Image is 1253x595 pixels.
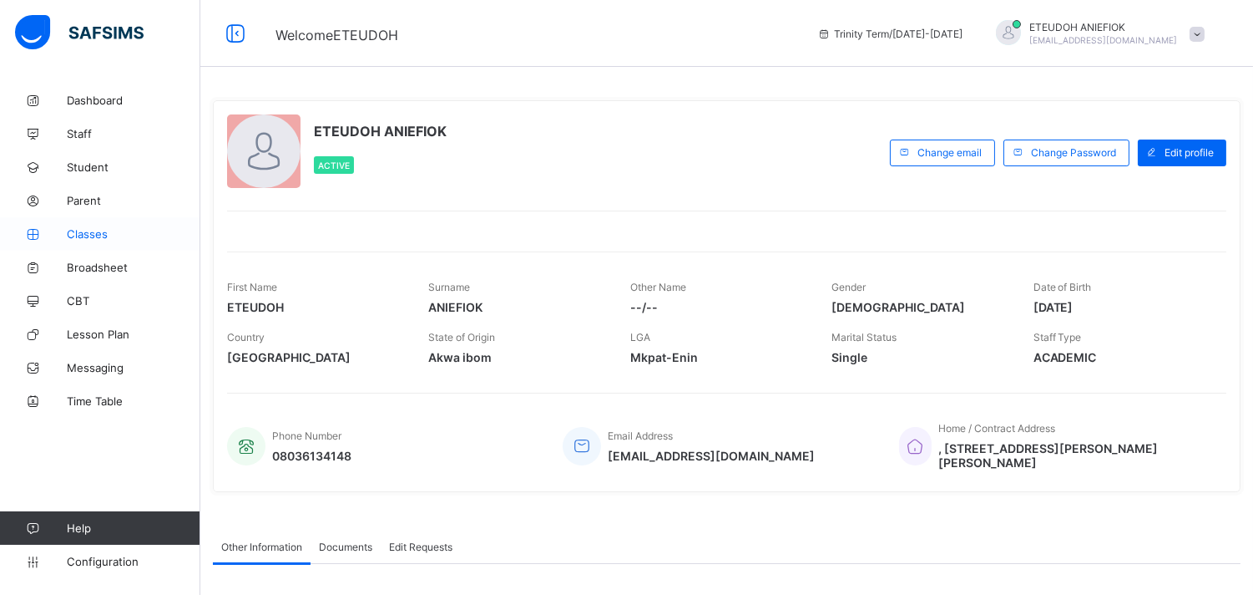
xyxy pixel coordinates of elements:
[630,331,650,343] span: LGA
[227,300,403,314] span: ETEUDOH
[227,281,277,293] span: First Name
[1031,146,1116,159] span: Change Password
[979,20,1213,48] div: ETEUDOHANIEFIOK
[608,430,673,442] span: Email Address
[1033,350,1210,364] span: ACADEMIC
[831,350,1008,364] span: Single
[67,227,200,241] span: Classes
[67,160,200,174] span: Student
[67,394,200,408] span: Time Table
[67,94,200,107] span: Dashboard
[314,123,447,140] span: ETEUDOH ANIEFIOK
[608,449,815,463] span: [EMAIL_ADDRESS][DOMAIN_NAME]
[917,146,982,159] span: Change email
[67,361,200,374] span: Messaging
[272,430,341,442] span: Phone Number
[1029,21,1177,33] span: ETEUDOH ANIEFIOK
[227,350,403,364] span: [GEOGRAPHIC_DATA]
[272,449,351,463] span: 08036134148
[817,28,962,40] span: session/term information
[831,300,1008,314] span: [DEMOGRAPHIC_DATA]
[319,541,372,553] span: Documents
[275,27,398,43] span: Welcome ETEUDOH
[67,328,200,341] span: Lesson Plan
[428,281,470,293] span: Surname
[938,441,1210,470] span: , [STREET_ADDRESS][PERSON_NAME][PERSON_NAME]
[1033,281,1092,293] span: Date of Birth
[831,281,866,293] span: Gender
[938,422,1055,435] span: Home / Contract Address
[428,350,604,364] span: Akwa ibom
[221,541,302,553] span: Other Information
[428,331,495,343] span: State of Origin
[67,261,200,274] span: Broadsheet
[630,350,806,364] span: Mkpat-Enin
[67,127,200,140] span: Staff
[67,294,200,308] span: CBT
[1033,300,1210,314] span: [DATE]
[67,521,200,535] span: Help
[227,331,265,343] span: Country
[630,300,806,314] span: --/--
[831,331,897,343] span: Marital Status
[67,194,200,207] span: Parent
[1165,146,1214,159] span: Edit profile
[67,555,200,568] span: Configuration
[1033,331,1082,343] span: Staff Type
[1029,35,1177,45] span: [EMAIL_ADDRESS][DOMAIN_NAME]
[318,160,350,170] span: Active
[15,15,144,50] img: safsims
[428,300,604,314] span: ANIEFIOK
[389,541,452,553] span: Edit Requests
[630,281,686,293] span: Other Name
